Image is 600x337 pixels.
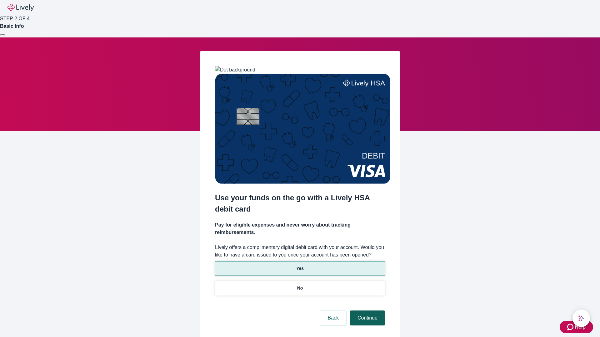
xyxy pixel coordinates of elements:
h2: Use your funds on the go with a Lively HSA debit card [215,192,385,215]
label: Lively offers a complimentary digital debit card with your account. Would you like to have a card... [215,244,385,259]
img: Debit card [215,74,390,184]
button: No [215,281,385,295]
button: Continue [350,310,385,325]
button: Yes [215,261,385,276]
img: Lively [7,4,34,11]
button: Back [320,310,346,325]
img: Dot background [215,66,255,74]
svg: Zendesk support icon [567,323,575,331]
button: Zendesk support iconHelp [560,321,593,333]
p: No [297,285,303,291]
span: Help [575,323,586,331]
button: chat [572,310,590,327]
svg: Lively AI Assistant [578,315,584,321]
h4: Pay for eligible expenses and never worry about tracking reimbursements. [215,221,385,236]
p: Yes [296,265,304,272]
